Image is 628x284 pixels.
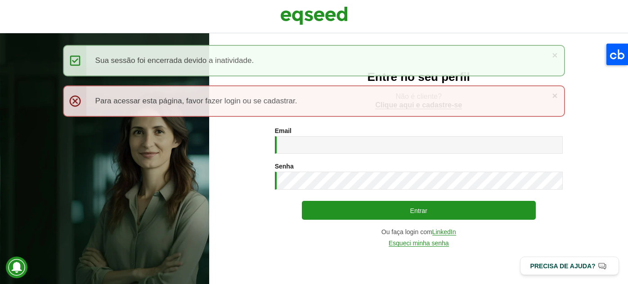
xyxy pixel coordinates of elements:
[63,45,565,76] div: Sua sessão foi encerrada devido a inatividade.
[552,50,557,60] a: ×
[552,91,557,100] a: ×
[302,201,536,220] button: Entrar
[63,85,565,117] div: Para acessar esta página, favor fazer login ou se cadastrar.
[275,229,563,235] div: Ou faça login com
[432,229,456,235] a: LinkedIn
[275,128,292,134] label: Email
[389,240,449,247] a: Esqueci minha senha
[280,4,348,27] img: EqSeed Logo
[275,163,294,169] label: Senha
